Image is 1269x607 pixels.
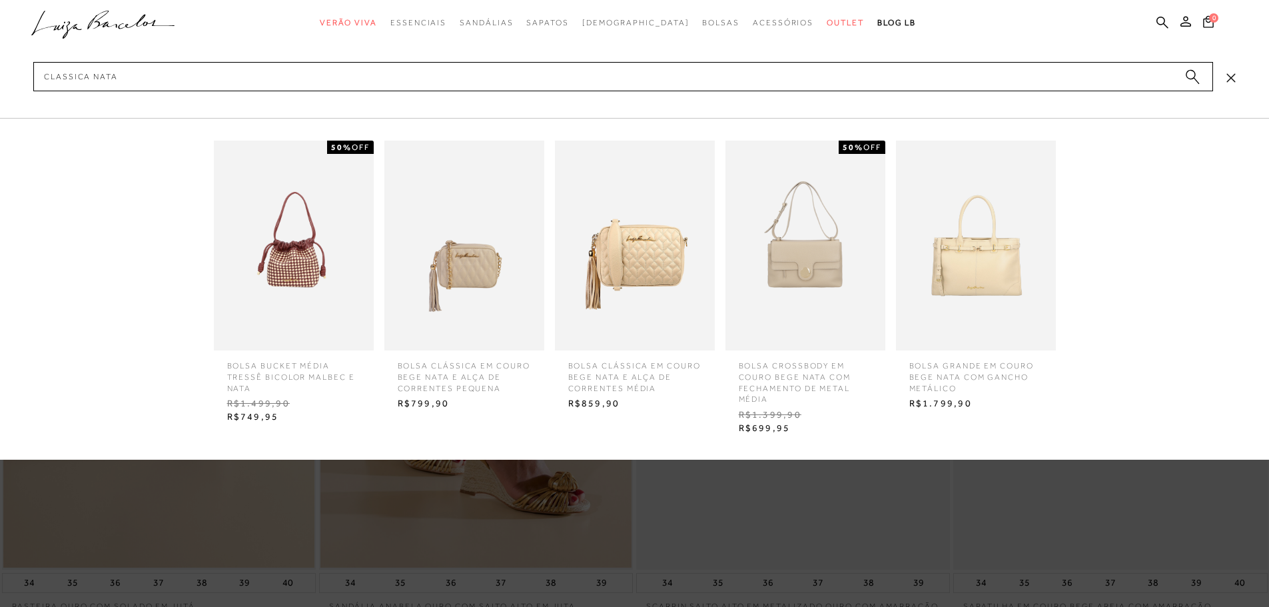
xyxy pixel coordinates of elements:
a: BLOG LB [877,11,916,35]
span: Essenciais [390,18,446,27]
span: R$1.799,90 [899,394,1053,414]
input: Buscar. [33,62,1213,91]
span: R$1.399,90 [729,405,882,425]
span: [DEMOGRAPHIC_DATA] [582,18,689,27]
span: R$799,90 [388,394,541,414]
span: Sandálias [460,18,513,27]
span: BOLSA GRANDE EM COURO BEGE NATA COM GANCHO METÁLICO [899,350,1053,394]
span: Sapatos [526,18,568,27]
span: BOLSA CLÁSSICA EM COURO BEGE NATA E ALÇA DE CORRENTES MÉDIA [558,350,711,394]
img: BOLSA GRANDE EM COURO BEGE NATA COM GANCHO METÁLICO [896,141,1056,350]
a: BOLSA CROSSBODY EM COURO BEGE NATA COM FECHAMENTO DE METAL MÉDIA 50%OFF BOLSA CROSSBODY EM COURO ... [722,141,889,438]
span: BOLSA CLÁSSICA EM COURO BEGE NATA E ALÇA DE CORRENTES PEQUENA [388,350,541,394]
img: BOLSA CLÁSSICA EM COURO BEGE NATA E ALÇA DE CORRENTES PEQUENA [384,141,544,350]
a: categoryNavScreenReaderText [827,11,864,35]
span: R$749,95 [217,407,370,427]
a: categoryNavScreenReaderText [460,11,513,35]
a: BOLSA BUCKET MÉDIA TRESSÊ BICOLOR MALBEC E NATA 50%OFF BOLSA BUCKET MÉDIA TRESSÊ BICOLOR MALBEC E... [211,141,377,427]
span: R$859,90 [558,394,711,414]
a: categoryNavScreenReaderText [753,11,813,35]
a: BOLSA CLÁSSICA EM COURO BEGE NATA E ALÇA DE CORRENTES PEQUENA BOLSA CLÁSSICA EM COURO BEGE NATA E... [381,141,548,414]
img: BOLSA CLÁSSICA EM COURO BEGE NATA E ALÇA DE CORRENTES MÉDIA [555,141,715,350]
a: categoryNavScreenReaderText [526,11,568,35]
a: categoryNavScreenReaderText [390,11,446,35]
span: BLOG LB [877,18,916,27]
strong: 50% [843,143,863,152]
a: categoryNavScreenReaderText [320,11,377,35]
span: BOLSA BUCKET MÉDIA TRESSÊ BICOLOR MALBEC E NATA [217,350,370,394]
a: BOLSA CLÁSSICA EM COURO BEGE NATA E ALÇA DE CORRENTES MÉDIA BOLSA CLÁSSICA EM COURO BEGE NATA E A... [552,141,718,414]
a: BOLSA GRANDE EM COURO BEGE NATA COM GANCHO METÁLICO BOLSA GRANDE EM COURO BEGE NATA COM GANCHO ME... [893,141,1059,414]
span: OFF [863,143,881,152]
img: BOLSA BUCKET MÉDIA TRESSÊ BICOLOR MALBEC E NATA [214,141,374,350]
span: Verão Viva [320,18,377,27]
img: BOLSA CROSSBODY EM COURO BEGE NATA COM FECHAMENTO DE METAL MÉDIA [725,141,885,350]
span: OFF [352,143,370,152]
span: 0 [1209,13,1218,23]
span: BOLSA CROSSBODY EM COURO BEGE NATA COM FECHAMENTO DE METAL MÉDIA [729,350,882,405]
span: Bolsas [702,18,739,27]
button: 0 [1199,15,1218,33]
span: R$1.499,90 [217,394,370,414]
span: R$699,95 [729,418,882,438]
a: noSubCategoriesText [582,11,689,35]
span: Outlet [827,18,864,27]
a: categoryNavScreenReaderText [702,11,739,35]
span: Acessórios [753,18,813,27]
strong: 50% [331,143,352,152]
